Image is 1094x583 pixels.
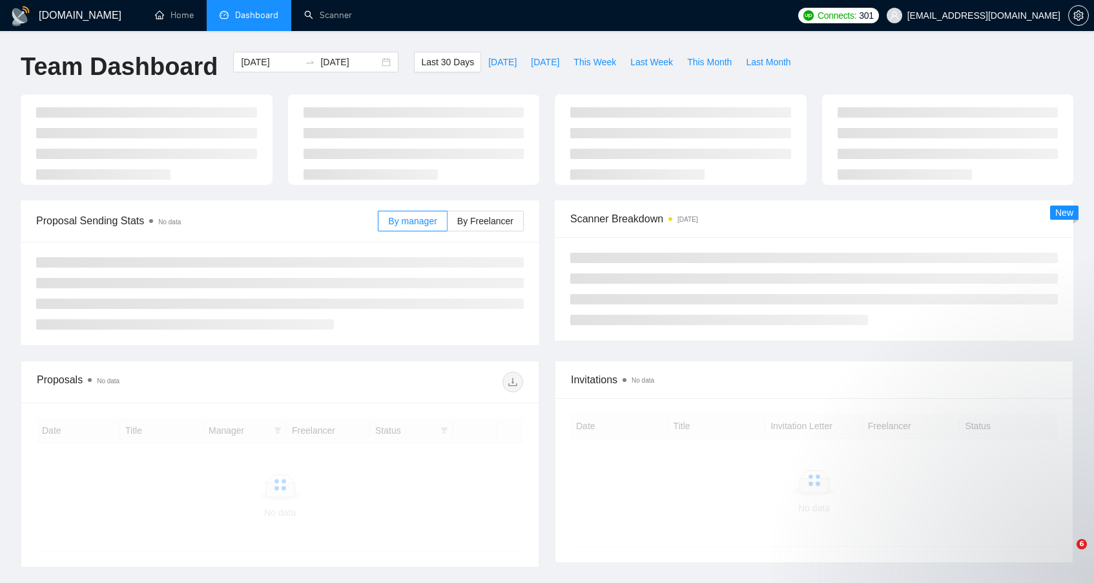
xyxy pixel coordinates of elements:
iframe: Intercom live chat [1050,539,1081,570]
span: setting [1069,10,1088,21]
a: searchScanner [304,10,352,21]
span: No data [97,377,119,385]
span: Scanner Breakdown [570,211,1058,227]
div: Proposals [37,372,280,392]
img: upwork-logo.png [803,10,814,21]
button: Last Month [739,52,798,72]
h1: Team Dashboard [21,52,218,82]
a: homeHome [155,10,194,21]
span: This Week [573,55,616,69]
span: 6 [1077,539,1087,549]
span: Dashboard [235,10,278,21]
span: dashboard [220,10,229,19]
span: [DATE] [531,55,559,69]
span: [DATE] [488,55,517,69]
span: By Freelancer [457,216,513,226]
span: This Month [687,55,732,69]
button: This Month [680,52,739,72]
span: Connects: [818,8,856,23]
input: End date [320,55,379,69]
span: Proposal Sending Stats [36,213,378,229]
time: [DATE] [677,216,697,223]
button: setting [1068,5,1089,26]
span: No data [158,218,181,226]
span: New [1055,207,1073,218]
span: swap-right [305,57,315,67]
span: Invitations [571,372,1057,388]
span: to [305,57,315,67]
button: Last Week [623,52,680,72]
span: Last Week [630,55,673,69]
span: By manager [388,216,437,226]
a: setting [1068,10,1089,21]
input: Start date [241,55,300,69]
button: [DATE] [524,52,566,72]
button: Last 30 Days [414,52,481,72]
button: [DATE] [481,52,524,72]
button: This Week [566,52,623,72]
span: user [890,11,899,20]
span: Last 30 Days [421,55,474,69]
span: 301 [859,8,873,23]
span: Last Month [746,55,790,69]
img: logo [10,6,31,26]
span: No data [632,377,654,384]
